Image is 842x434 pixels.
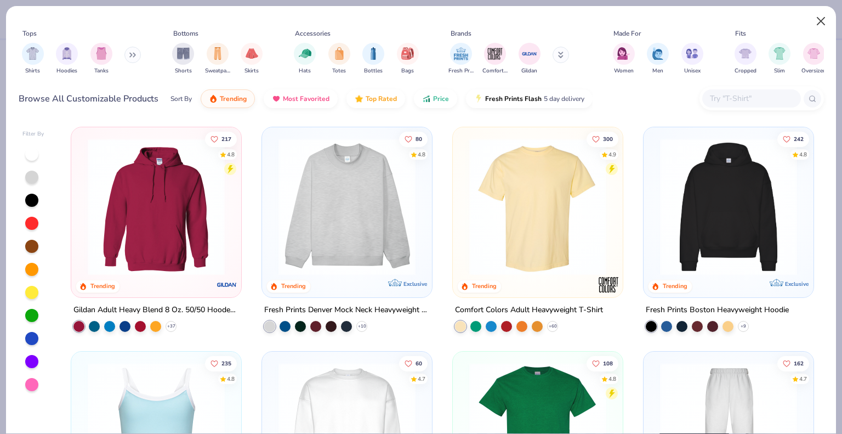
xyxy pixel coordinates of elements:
[95,47,107,60] img: Tanks Image
[608,375,616,383] div: 4.8
[807,47,820,60] img: Oversized Image
[464,138,612,275] img: 029b8af0-80e6-406f-9fdc-fdf898547912
[177,47,190,60] img: Shorts Image
[455,303,603,317] div: Comfort Colors Adult Heavyweight T-Shirt
[613,43,635,75] button: filter button
[328,43,350,75] div: filter for Totes
[773,47,786,60] img: Slim Image
[172,43,194,75] div: filter for Shorts
[399,356,428,371] button: Like
[333,47,345,60] img: Totes Image
[403,280,427,288] span: Exclusive
[735,43,756,75] button: filter button
[485,94,542,103] span: Fresh Prints Flash
[94,67,109,75] span: Tanks
[617,47,630,60] img: Women Image
[655,138,803,275] img: 91acfc32-fd48-4d6b-bdad-a4c1a30ac3fc
[22,43,44,75] button: filter button
[799,150,807,159] div: 4.8
[22,43,44,75] div: filter for Shirts
[521,46,538,62] img: Gildan Image
[451,29,471,38] div: Brands
[227,150,235,159] div: 4.8
[358,323,366,330] span: + 10
[681,43,703,75] button: filter button
[244,67,259,75] span: Skirts
[170,94,192,104] div: Sort By
[418,150,425,159] div: 4.8
[172,43,194,75] button: filter button
[22,29,37,38] div: Tops
[801,43,826,75] button: filter button
[735,43,756,75] div: filter for Cropped
[328,43,350,75] button: filter button
[794,360,804,366] span: 162
[26,47,39,60] img: Shirts Image
[608,150,616,159] div: 4.9
[686,47,698,60] img: Unisex Image
[167,323,175,330] span: + 37
[614,67,634,75] span: Women
[799,375,807,383] div: 4.7
[548,323,556,330] span: + 60
[205,67,230,75] span: Sweatpants
[362,43,384,75] button: filter button
[299,67,311,75] span: Hats
[401,67,414,75] span: Bags
[769,43,790,75] div: filter for Slim
[647,43,669,75] button: filter button
[56,67,77,75] span: Hoodies
[741,323,746,330] span: + 9
[774,67,785,75] span: Slim
[735,29,746,38] div: Fits
[22,130,44,138] div: Filter By
[19,92,158,105] div: Browse All Customizable Products
[367,47,379,60] img: Bottles Image
[205,43,230,75] div: filter for Sweatpants
[612,138,760,275] img: e55d29c3-c55d-459c-bfd9-9b1c499ab3c6
[56,43,78,75] button: filter button
[453,46,469,62] img: Fresh Prints Image
[784,280,808,288] span: Exclusive
[90,43,112,75] button: filter button
[801,43,826,75] div: filter for Oversized
[332,67,346,75] span: Totes
[205,43,230,75] button: filter button
[206,356,237,371] button: Like
[414,89,457,108] button: Price
[474,94,483,103] img: flash.gif
[709,92,793,105] input: Try "T-Shirt"
[519,43,541,75] button: filter button
[397,43,419,75] div: filter for Bags
[777,356,809,371] button: Like
[399,131,428,146] button: Like
[355,94,363,103] img: TopRated.gif
[295,29,331,38] div: Accessories
[521,67,537,75] span: Gildan
[25,67,40,75] span: Shirts
[598,274,619,296] img: Comfort Colors logo
[777,131,809,146] button: Like
[482,67,508,75] span: Comfort Colors
[482,43,508,75] button: filter button
[61,47,73,60] img: Hoodies Image
[82,138,230,275] img: 01756b78-01f6-4cc6-8d8a-3c30c1a0c8ac
[346,89,405,108] button: Top Rated
[73,303,239,317] div: Gildan Adult Heavy Blend 8 Oz. 50/50 Hooded Sweatshirt
[448,43,474,75] div: filter for Fresh Prints
[220,94,247,103] span: Trending
[739,47,752,60] img: Cropped Image
[418,375,425,383] div: 4.7
[264,89,338,108] button: Most Favorited
[646,303,789,317] div: Fresh Prints Boston Heavyweight Hoodie
[603,136,613,142] span: 300
[433,94,449,103] span: Price
[366,94,397,103] span: Top Rated
[241,43,263,75] div: filter for Skirts
[466,89,593,108] button: Fresh Prints Flash5 day delivery
[212,47,224,60] img: Sweatpants Image
[519,43,541,75] div: filter for Gildan
[416,136,422,142] span: 80
[652,47,664,60] img: Men Image
[603,360,613,366] span: 108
